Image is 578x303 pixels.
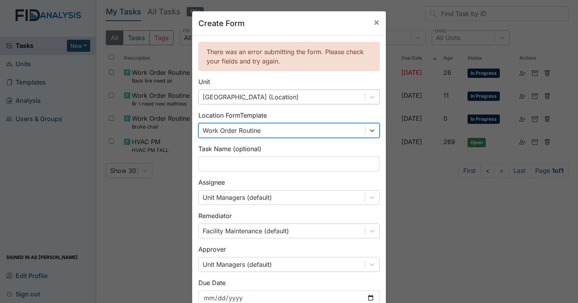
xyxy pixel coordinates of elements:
h5: Create Form [198,18,245,29]
div: Unit Managers (default) [203,193,272,202]
label: Assignee [198,178,225,187]
div: Facility Maintenance (default) [203,226,289,236]
span: × [373,16,380,28]
div: Work Order Routine [203,126,261,135]
label: Task Name (optional) [198,144,261,153]
label: Due Date [198,278,226,287]
div: Unit Managers (default) [203,260,272,269]
label: Unit [198,77,210,86]
label: Remediator [198,211,232,220]
label: Approver [198,245,226,254]
div: There was an error submitting the form. Please check your fields and try again. [198,42,380,71]
div: [GEOGRAPHIC_DATA] (Location) [203,92,299,102]
label: Location Form Template [198,111,267,120]
button: Close [367,11,386,33]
